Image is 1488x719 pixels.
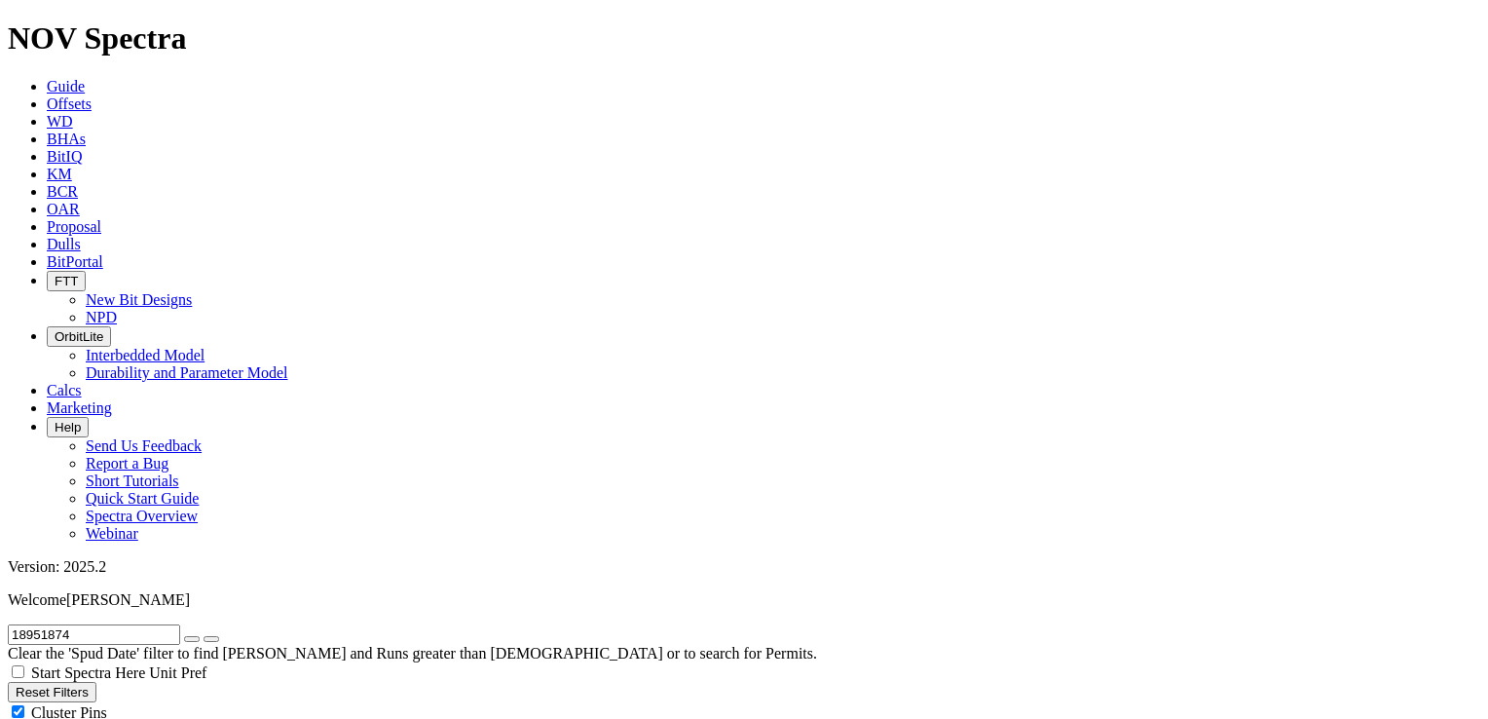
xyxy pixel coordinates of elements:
span: Help [55,420,81,435]
div: Version: 2025.2 [8,558,1480,576]
input: Start Spectra Here [12,665,24,678]
span: Clear the 'Spud Date' filter to find [PERSON_NAME] and Runs greater than [DEMOGRAPHIC_DATA] or to... [8,645,817,662]
a: New Bit Designs [86,291,192,308]
a: Calcs [47,382,82,398]
button: FTT [47,271,86,291]
a: Guide [47,78,85,95]
a: OAR [47,201,80,217]
a: Quick Start Guide [86,490,199,507]
a: KM [47,166,72,182]
a: Offsets [47,95,92,112]
a: Send Us Feedback [86,437,202,454]
span: [PERSON_NAME] [66,591,190,608]
span: Unit Pref [149,664,206,681]
a: Dulls [47,236,81,252]
a: BCR [47,183,78,200]
a: BHAs [47,131,86,147]
a: BitIQ [47,148,82,165]
a: BitPortal [47,253,103,270]
input: Search [8,624,180,645]
span: Start Spectra Here [31,664,145,681]
a: WD [47,113,73,130]
button: OrbitLite [47,326,111,347]
a: Marketing [47,399,112,416]
a: Report a Bug [86,455,168,472]
h1: NOV Spectra [8,20,1480,57]
a: NPD [86,309,117,325]
a: Short Tutorials [86,473,179,489]
a: Interbedded Model [86,347,205,363]
span: OrbitLite [55,329,103,344]
a: Durability and Parameter Model [86,364,288,381]
a: Spectra Overview [86,508,198,524]
span: FTT [55,274,78,288]
a: Webinar [86,525,138,542]
button: Help [47,417,89,437]
button: Reset Filters [8,682,96,702]
p: Welcome [8,591,1480,609]
a: Proposal [47,218,101,235]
